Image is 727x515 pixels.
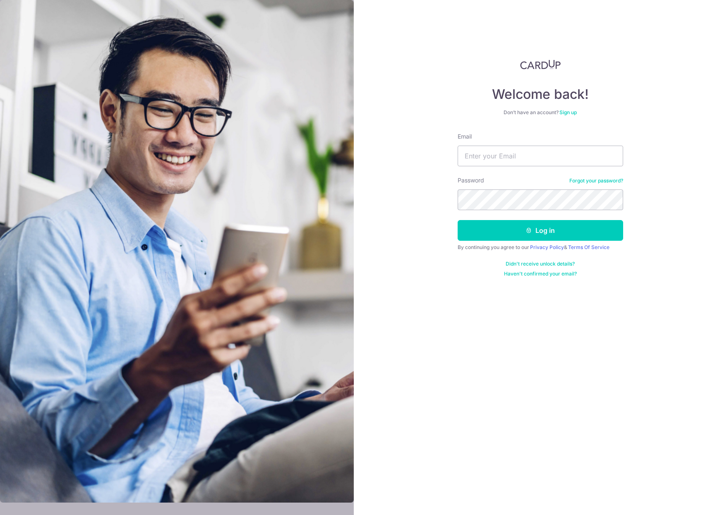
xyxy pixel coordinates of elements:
[569,177,623,184] a: Forgot your password?
[458,86,623,103] h4: Welcome back!
[504,271,577,277] a: Haven't confirmed your email?
[506,261,575,267] a: Didn't receive unlock details?
[520,60,561,69] img: CardUp Logo
[458,176,484,184] label: Password
[458,244,623,251] div: By continuing you agree to our &
[458,146,623,166] input: Enter your Email
[458,220,623,241] button: Log in
[458,132,472,141] label: Email
[559,109,577,115] a: Sign up
[568,244,609,250] a: Terms Of Service
[458,109,623,116] div: Don’t have an account?
[530,244,564,250] a: Privacy Policy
